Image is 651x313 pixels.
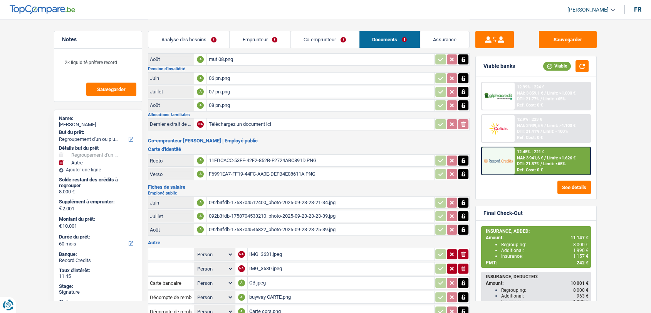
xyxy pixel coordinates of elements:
[150,171,192,177] div: Verso
[208,86,433,98] div: 07 pn.png
[543,96,565,102] span: Limit: <65%
[544,91,546,96] span: /
[86,83,136,96] button: Sauvegarder
[249,291,433,303] div: buyway CARTE.png
[59,251,137,257] div: Banque:
[573,299,589,305] span: 1 038 €
[59,273,137,279] div: 11.45
[483,63,515,69] div: Viable banks
[517,103,543,108] div: Ref. Cost: 0 €
[567,7,609,13] span: [PERSON_NAME]
[420,31,470,48] a: Assurance
[517,149,544,154] div: 12.45% | 221 €
[547,156,575,161] span: Limit: >1.626 €
[150,89,192,95] div: Juillet
[59,145,137,151] div: Détails but du prêt
[249,277,433,289] div: CB.jpeg
[197,121,204,128] div: NA
[501,248,589,253] div: Additional:
[547,91,575,96] span: Limit: >1.000 €
[517,156,543,161] span: NAI: 3 941,6 €
[197,56,204,63] div: A
[59,216,136,222] label: Montant du prêt:
[148,147,470,152] h3: Carte d'identité
[230,31,290,48] a: Emprunteur
[517,91,543,96] span: NAI: 3 859,1 €
[150,200,192,206] div: Juin
[544,123,546,128] span: /
[543,161,565,166] span: Limit: <65%
[62,36,134,43] h5: Notes
[483,210,523,217] div: Final Check-Out
[197,157,204,164] div: A
[150,158,192,164] div: Recto
[517,135,543,140] div: Ref. Cost: 0 €
[197,199,204,206] div: A
[359,31,420,48] a: Documents
[561,3,615,16] a: [PERSON_NAME]
[238,265,245,272] div: NA
[573,248,589,253] span: 1 990 €
[540,129,542,134] span: /
[501,293,589,299] div: Additional:
[197,213,204,220] div: A
[547,123,575,128] span: Limit: >1.100 €
[517,96,539,102] span: DTI: 21.77%
[540,96,542,102] span: /
[573,242,589,247] span: 8 000 €
[291,31,359,48] a: Co-emprunteur
[208,54,433,65] div: mut 08.png
[148,31,229,48] a: Analyse des besoins
[484,92,512,101] img: AlphaCredit
[484,121,512,135] img: Cofidis
[197,88,204,95] div: A
[238,294,245,301] div: A
[150,56,192,62] div: Août
[59,189,137,195] div: 8.000 €
[501,288,589,293] div: Regrouping:
[59,234,136,240] label: Durée du prêt:
[570,235,589,240] span: 11 147 €
[486,281,589,286] div: Amount:
[197,102,204,109] div: A
[484,154,512,168] img: Record Credits
[486,235,589,240] div: Amount:
[557,181,591,194] button: See details
[543,129,568,134] span: Limit: <100%
[59,223,62,229] span: €
[59,167,137,173] div: Ajouter une ligne
[148,191,470,195] h2: Employé public
[59,199,136,205] label: Supplément à emprunter:
[577,293,589,299] span: 963 €
[148,240,470,245] h3: Autre
[150,213,192,219] div: Juillet
[486,274,589,279] div: INSURANCE, DEDUCTED:
[59,205,62,211] span: €
[59,289,137,295] div: Signature
[208,168,433,180] div: F6991EA7-FF19-44FC-AA0E-DEFB4E08611A.PNG
[59,129,136,135] label: But du prêt:
[238,279,245,286] div: A
[148,184,470,189] h3: Fiches de salaire
[249,249,433,260] div: IMG_3631.jpeg
[238,251,245,258] div: NA
[517,85,544,90] div: 12.99% | 224 €
[197,226,204,233] div: A
[501,254,589,259] div: Insurance:
[150,121,192,127] div: Dernier extrait de compte pour vos allocations familiales
[59,299,137,305] div: Status:
[59,283,137,289] div: Stage:
[208,197,433,208] div: 092b3fdb-1758704512400_photo-2025-09-23-23-21-34.jpg
[208,100,433,111] div: 08 pn.png
[501,242,589,247] div: Regrouping:
[59,122,137,128] div: [PERSON_NAME]
[543,62,571,70] div: Viable
[540,161,542,166] span: /
[517,167,543,173] div: Ref. Cost: 0 €
[197,171,204,178] div: A
[634,6,641,13] div: fr
[197,75,204,82] div: A
[577,260,589,266] span: 242 €
[573,288,589,293] span: 8 000 €
[59,267,137,274] div: Taux d'intérêt:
